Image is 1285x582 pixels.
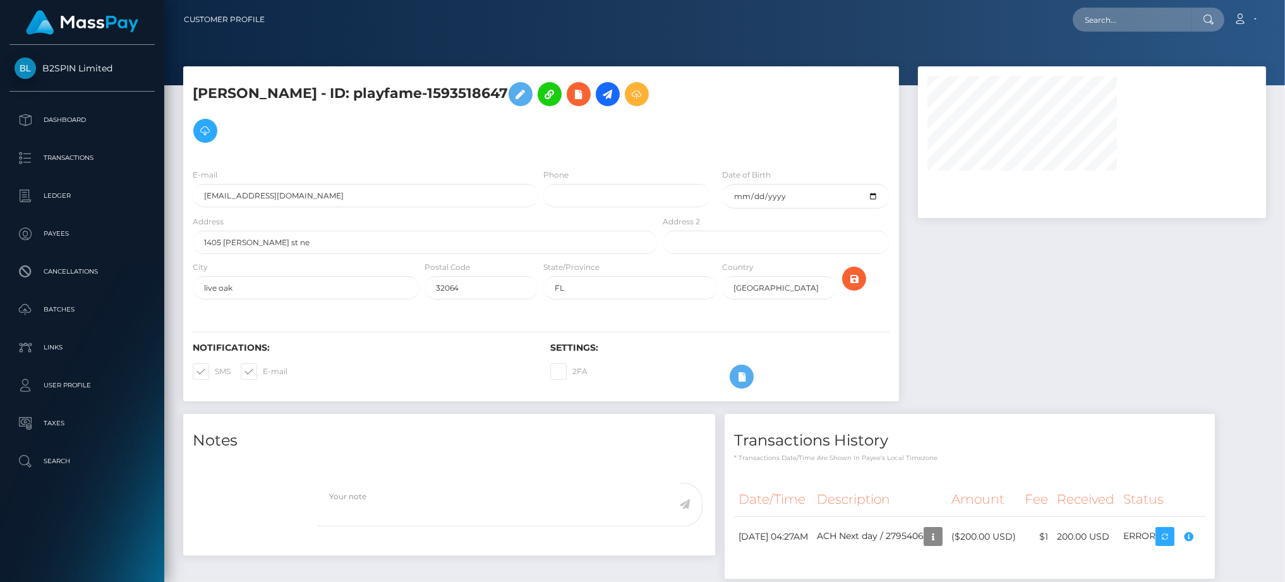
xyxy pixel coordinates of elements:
[15,414,150,433] p: Taxes
[596,82,620,106] a: Initiate Payout
[9,294,155,325] a: Batches
[15,300,150,319] p: Batches
[193,169,217,181] label: E-mail
[1053,482,1119,517] th: Received
[9,104,155,136] a: Dashboard
[947,482,1020,517] th: Amount
[15,376,150,395] p: User Profile
[26,10,138,35] img: MassPay Logo
[193,343,531,353] h6: Notifications:
[241,363,287,380] label: E-mail
[1119,482,1205,517] th: Status
[722,169,771,181] label: Date of Birth
[663,216,700,227] label: Address 2
[734,482,812,517] th: Date/Time
[1119,517,1205,557] td: ERROR
[1020,517,1053,557] td: $1
[193,262,208,273] label: City
[1177,524,1201,549] button: Compliance review required. Please provide a recent bank statement using the secure link provided...
[734,430,1205,452] h4: Transactions History
[543,169,569,181] label: Phone
[812,517,947,557] td: ACH Next day / 2795406
[1020,482,1053,517] th: Fee
[193,216,224,227] label: Address
[9,63,155,74] span: B2SPIN Limited
[425,262,471,273] label: Postal Code
[9,370,155,401] a: User Profile
[812,482,947,517] th: Description
[734,517,812,557] td: [DATE] 04:27AM
[9,332,155,363] a: Links
[15,338,150,357] p: Links
[9,142,155,174] a: Transactions
[15,452,150,471] p: Search
[193,430,706,452] h4: Notes
[193,363,231,380] label: SMS
[15,262,150,281] p: Cancellations
[722,262,754,273] label: Country
[15,58,36,79] img: B2SPIN Limited
[15,149,150,167] p: Transactions
[9,256,155,288] a: Cancellations
[15,111,150,130] p: Dashboard
[9,408,155,439] a: Taxes
[9,180,155,212] a: Ledger
[9,218,155,250] a: Payees
[1053,517,1119,557] td: 200.00 USD
[184,6,265,33] a: Customer Profile
[543,262,600,273] label: State/Province
[550,363,588,380] label: 2FA
[734,453,1205,463] p: * Transactions date/time are shown in payee's local timezone
[9,446,155,477] a: Search
[15,224,150,243] p: Payees
[193,76,651,149] h5: [PERSON_NAME] - ID: playfame-1593518647
[550,343,889,353] h6: Settings:
[1073,8,1191,32] input: Search...
[947,517,1020,557] td: ($200.00 USD)
[15,186,150,205] p: Ledger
